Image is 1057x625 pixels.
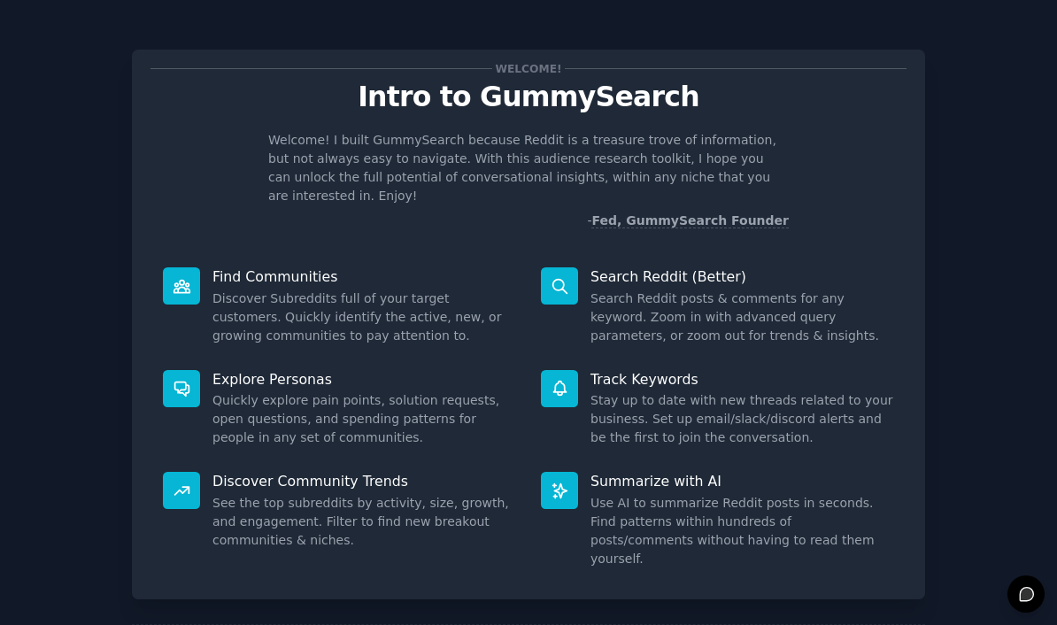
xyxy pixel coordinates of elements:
dd: Quickly explore pain points, solution requests, open questions, and spending patterns for people ... [212,391,516,447]
dd: Search Reddit posts & comments for any keyword. Zoom in with advanced query parameters, or zoom o... [590,289,894,345]
a: Fed, GummySearch Founder [591,213,789,228]
span: Welcome! [492,59,565,78]
dd: Use AI to summarize Reddit posts in seconds. Find patterns within hundreds of posts/comments with... [590,494,894,568]
p: Track Keywords [590,370,894,389]
p: Find Communities [212,267,516,286]
p: Discover Community Trends [212,472,516,490]
p: Intro to GummySearch [150,81,907,112]
p: Welcome! I built GummySearch because Reddit is a treasure trove of information, but not always ea... [268,131,789,205]
dd: Stay up to date with new threads related to your business. Set up email/slack/discord alerts and ... [590,391,894,447]
p: Summarize with AI [590,472,894,490]
p: Search Reddit (Better) [590,267,894,286]
dd: Discover Subreddits full of your target customers. Quickly identify the active, new, or growing c... [212,289,516,345]
div: - [587,212,789,230]
p: Explore Personas [212,370,516,389]
dd: See the top subreddits by activity, size, growth, and engagement. Filter to find new breakout com... [212,494,516,550]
